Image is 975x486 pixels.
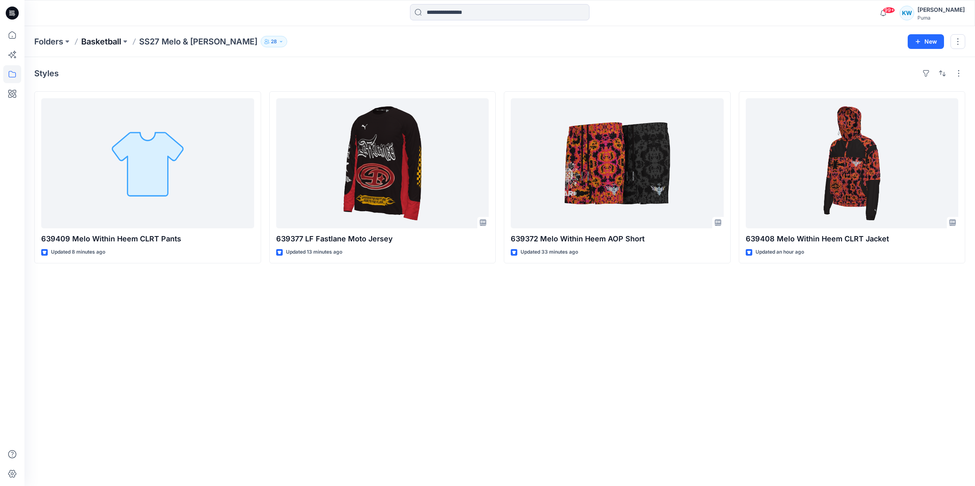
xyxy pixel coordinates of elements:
a: Folders [34,36,63,47]
p: 28 [271,37,277,46]
div: KW [900,6,914,20]
a: 639372 Melo Within Heem AOP Short [511,98,724,228]
div: [PERSON_NAME] [917,5,965,15]
button: New [908,34,944,49]
p: 639372 Melo Within Heem AOP Short [511,233,724,245]
a: 639408 Melo Within Heem CLRT Jacket [746,98,959,228]
a: Basketball [81,36,121,47]
p: Updated an hour ago [756,248,804,256]
p: 639408 Melo Within Heem CLRT Jacket [746,233,959,245]
p: SS27 Melo & [PERSON_NAME] [139,36,257,47]
p: Updated 8 minutes ago [51,248,105,256]
a: 639409 Melo Within Heem CLRT Pants [41,98,254,228]
p: Updated 13 minutes ago [286,248,342,256]
button: 28 [261,36,287,47]
h4: Styles [34,68,59,78]
a: 639377 LF Fastlane Moto Jersey [276,98,489,228]
p: 639409 Melo Within Heem CLRT Pants [41,233,254,245]
p: 639377 LF Fastlane Moto Jersey [276,233,489,245]
div: Puma [917,15,965,21]
p: Updated 33 minutes ago [521,248,578,256]
span: 99+ [883,7,895,13]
